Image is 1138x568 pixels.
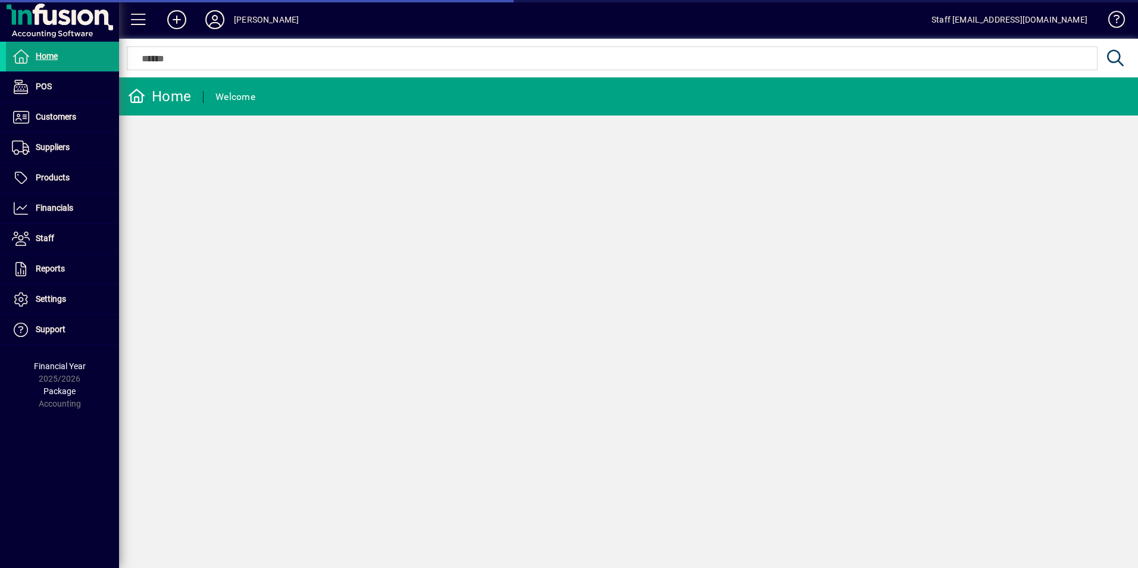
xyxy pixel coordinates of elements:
[43,386,76,396] span: Package
[6,102,119,132] a: Customers
[36,51,58,61] span: Home
[36,264,65,273] span: Reports
[36,203,73,213] span: Financials
[34,361,86,371] span: Financial Year
[6,285,119,314] a: Settings
[234,10,299,29] div: [PERSON_NAME]
[6,194,119,223] a: Financials
[36,112,76,121] span: Customers
[36,324,65,334] span: Support
[36,142,70,152] span: Suppliers
[196,9,234,30] button: Profile
[1099,2,1123,41] a: Knowledge Base
[36,82,52,91] span: POS
[6,254,119,284] a: Reports
[6,72,119,102] a: POS
[6,224,119,254] a: Staff
[36,173,70,182] span: Products
[128,87,191,106] div: Home
[36,233,54,243] span: Staff
[6,133,119,163] a: Suppliers
[6,315,119,345] a: Support
[6,163,119,193] a: Products
[158,9,196,30] button: Add
[36,294,66,304] span: Settings
[215,88,255,107] div: Welcome
[931,10,1087,29] div: Staff [EMAIL_ADDRESS][DOMAIN_NAME]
